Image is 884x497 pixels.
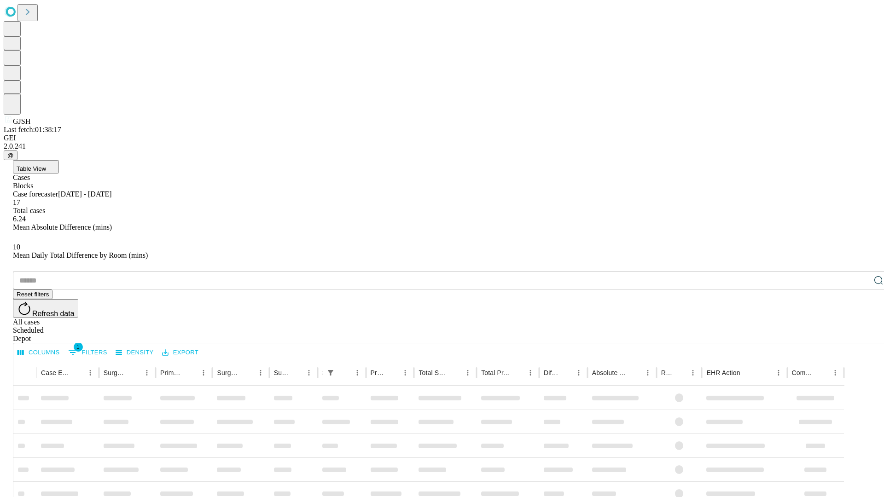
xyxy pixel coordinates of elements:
button: Sort [241,366,254,379]
div: Comments [792,369,815,376]
button: Sort [741,366,754,379]
span: 1 [74,342,83,352]
button: Sort [448,366,461,379]
button: Sort [184,366,197,379]
button: Sort [386,366,399,379]
div: 2.0.241 [4,142,880,150]
span: @ [7,152,14,159]
button: Density [113,346,156,360]
button: Table View [13,160,59,173]
div: Total Scheduled Duration [419,369,448,376]
button: Menu [524,366,537,379]
button: Menu [84,366,97,379]
span: 6.24 [13,215,26,223]
span: Case forecaster [13,190,58,198]
button: Sort [674,366,686,379]
button: Menu [302,366,315,379]
button: Sort [128,366,140,379]
button: Menu [351,366,364,379]
div: Total Predicted Duration [481,369,510,376]
div: EHR Action [706,369,740,376]
button: Menu [829,366,842,379]
div: Predicted In Room Duration [371,369,385,376]
span: Mean Absolute Difference (mins) [13,223,112,231]
div: Resolved in EHR [661,369,673,376]
div: 1 active filter [324,366,337,379]
div: Difference [544,369,558,376]
button: Menu [641,366,654,379]
button: Sort [559,366,572,379]
button: Show filters [324,366,337,379]
button: Menu [140,366,153,379]
button: Show filters [66,345,110,360]
div: Surgery Date [274,369,289,376]
div: Surgeon Name [104,369,127,376]
div: Absolute Difference [592,369,628,376]
span: 10 [13,243,20,251]
span: Mean Daily Total Difference by Room (mins) [13,251,148,259]
span: Refresh data [32,310,75,318]
button: Menu [686,366,699,379]
button: Reset filters [13,289,52,299]
button: Menu [461,366,474,379]
button: Menu [572,366,585,379]
button: Menu [197,366,210,379]
span: 17 [13,198,20,206]
button: Sort [71,366,84,379]
div: Scheduled In Room Duration [322,369,323,376]
div: Primary Service [160,369,183,376]
button: Sort [511,366,524,379]
button: Menu [254,366,267,379]
button: Refresh data [13,299,78,318]
button: Menu [399,366,412,379]
button: Sort [816,366,829,379]
button: Export [160,346,201,360]
span: Total cases [13,207,45,214]
div: GEI [4,134,880,142]
span: GJSH [13,117,30,125]
span: Reset filters [17,291,49,298]
button: Sort [290,366,302,379]
div: Surgery Name [217,369,240,376]
button: Select columns [15,346,62,360]
div: Case Epic Id [41,369,70,376]
button: Sort [628,366,641,379]
button: @ [4,150,17,160]
span: Last fetch: 01:38:17 [4,126,61,133]
button: Sort [338,366,351,379]
span: Table View [17,165,46,172]
span: [DATE] - [DATE] [58,190,111,198]
button: Menu [772,366,785,379]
